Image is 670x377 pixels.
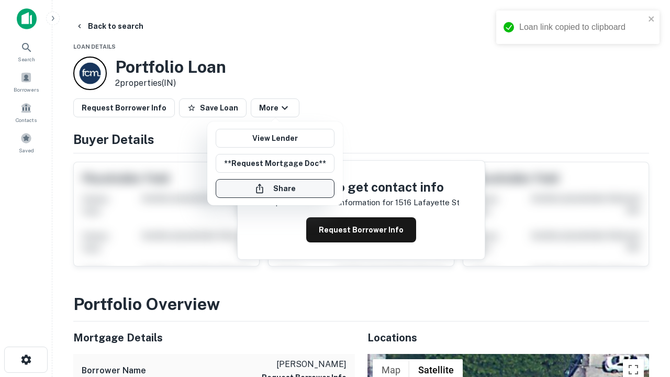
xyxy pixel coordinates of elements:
[216,179,334,198] button: Share
[216,129,334,148] a: View Lender
[618,293,670,343] iframe: Chat Widget
[519,21,645,34] div: Loan link copied to clipboard
[648,15,655,25] button: close
[216,154,334,173] button: **Request Mortgage Doc**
